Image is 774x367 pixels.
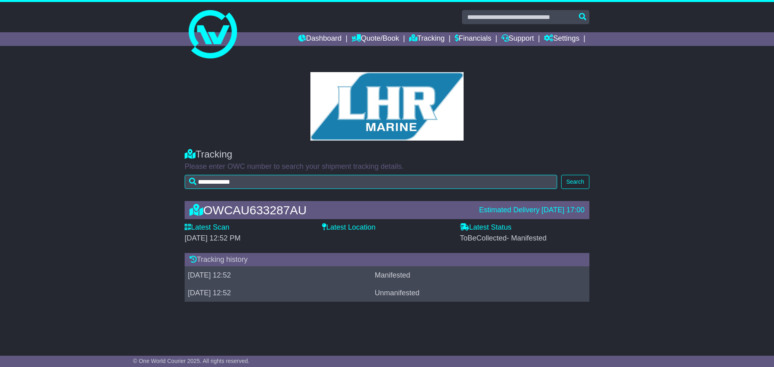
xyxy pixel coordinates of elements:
[298,32,341,46] a: Dashboard
[185,234,241,242] span: [DATE] 12:52 PM
[409,32,445,46] a: Tracking
[310,72,464,141] img: GetCustomerLogo
[185,162,589,171] p: Please enter OWC number to search your shipment tracking details.
[185,203,475,217] div: OWCAU633287AU
[561,175,589,189] button: Search
[185,223,229,232] label: Latest Scan
[372,284,565,302] td: Unmanifested
[372,267,565,284] td: Manifested
[460,234,547,242] span: ToBeCollected
[460,223,512,232] label: Latest Status
[455,32,491,46] a: Financials
[501,32,534,46] a: Support
[185,149,589,160] div: Tracking
[185,267,372,284] td: [DATE] 12:52
[322,223,375,232] label: Latest Location
[507,234,547,242] span: - Manifested
[352,32,399,46] a: Quote/Book
[185,284,372,302] td: [DATE] 12:52
[185,253,589,267] div: Tracking history
[133,358,250,364] span: © One World Courier 2025. All rights reserved.
[544,32,579,46] a: Settings
[479,206,585,215] div: Estimated Delivery [DATE] 17:00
